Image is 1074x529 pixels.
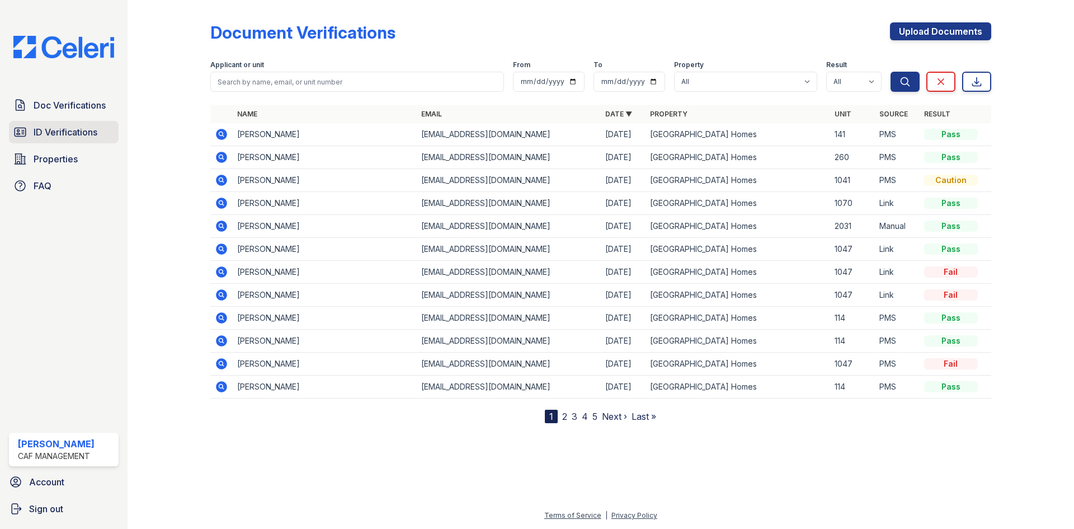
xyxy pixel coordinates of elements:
td: [GEOGRAPHIC_DATA] Homes [646,192,830,215]
td: PMS [875,123,920,146]
label: Applicant or unit [210,60,264,69]
td: [PERSON_NAME] [233,146,417,169]
td: 1041 [830,169,875,192]
td: 141 [830,123,875,146]
span: Sign out [29,502,63,516]
td: 2031 [830,215,875,238]
td: [PERSON_NAME] [233,284,417,307]
a: Property [650,110,687,118]
a: FAQ [9,175,119,197]
div: Pass [924,198,978,209]
a: Properties [9,148,119,170]
td: [GEOGRAPHIC_DATA] Homes [646,261,830,284]
td: [GEOGRAPHIC_DATA] Homes [646,376,830,399]
img: CE_Logo_Blue-a8612792a0a2168367f1c8372b55b34899dd931a85d93a1a3d3e32e68fde9ad4.png [4,36,123,58]
td: [PERSON_NAME] [233,169,417,192]
label: From [513,60,530,69]
td: 1047 [830,261,875,284]
td: [DATE] [601,261,646,284]
td: [DATE] [601,353,646,376]
td: [DATE] [601,376,646,399]
td: Link [875,192,920,215]
a: 3 [572,411,577,422]
div: CAF Management [18,451,95,462]
td: [PERSON_NAME] [233,353,417,376]
a: Unit [835,110,851,118]
td: [GEOGRAPHIC_DATA] Homes [646,146,830,169]
td: 1070 [830,192,875,215]
a: 4 [582,411,588,422]
a: Sign out [4,498,123,520]
td: [PERSON_NAME] [233,376,417,399]
td: [EMAIL_ADDRESS][DOMAIN_NAME] [417,192,601,215]
td: PMS [875,169,920,192]
span: Properties [34,152,78,166]
input: Search by name, email, or unit number [210,72,504,92]
td: [GEOGRAPHIC_DATA] Homes [646,330,830,353]
td: [DATE] [601,330,646,353]
a: ID Verifications [9,121,119,143]
td: [DATE] [601,123,646,146]
td: [EMAIL_ADDRESS][DOMAIN_NAME] [417,376,601,399]
td: [DATE] [601,307,646,330]
td: PMS [875,307,920,330]
a: Email [421,110,442,118]
td: [PERSON_NAME] [233,238,417,261]
td: [EMAIL_ADDRESS][DOMAIN_NAME] [417,123,601,146]
td: [EMAIL_ADDRESS][DOMAIN_NAME] [417,146,601,169]
td: [PERSON_NAME] [233,192,417,215]
td: [GEOGRAPHIC_DATA] Homes [646,123,830,146]
div: Pass [924,221,978,232]
td: [PERSON_NAME] [233,123,417,146]
td: [GEOGRAPHIC_DATA] Homes [646,353,830,376]
td: [EMAIL_ADDRESS][DOMAIN_NAME] [417,330,601,353]
td: 114 [830,307,875,330]
td: Link [875,261,920,284]
td: [PERSON_NAME] [233,261,417,284]
td: [EMAIL_ADDRESS][DOMAIN_NAME] [417,261,601,284]
div: Pass [924,129,978,140]
div: 1 [545,410,558,423]
div: Fail [924,289,978,301]
td: 1047 [830,238,875,261]
td: PMS [875,330,920,353]
td: [DATE] [601,284,646,307]
div: [PERSON_NAME] [18,437,95,451]
td: PMS [875,353,920,376]
td: [PERSON_NAME] [233,215,417,238]
td: [DATE] [601,169,646,192]
a: Last » [632,411,656,422]
td: PMS [875,146,920,169]
div: Document Verifications [210,22,395,43]
span: FAQ [34,179,51,193]
a: Privacy Policy [611,511,657,519]
td: [GEOGRAPHIC_DATA] Homes [646,169,830,192]
div: Pass [924,335,978,347]
td: [EMAIL_ADDRESS][DOMAIN_NAME] [417,169,601,192]
td: [GEOGRAPHIC_DATA] Homes [646,238,830,261]
div: Fail [924,358,978,369]
a: Next › [602,411,627,422]
td: [DATE] [601,238,646,261]
td: [GEOGRAPHIC_DATA] Homes [646,215,830,238]
span: Doc Verifications [34,99,106,112]
label: Property [674,60,704,69]
td: [GEOGRAPHIC_DATA] Homes [646,284,830,307]
td: [EMAIL_ADDRESS][DOMAIN_NAME] [417,284,601,307]
a: Upload Documents [890,22,991,40]
a: 2 [562,411,567,422]
span: ID Verifications [34,125,97,139]
td: Manual [875,215,920,238]
td: [DATE] [601,192,646,215]
a: Name [237,110,257,118]
a: Account [4,471,123,493]
td: [GEOGRAPHIC_DATA] Homes [646,307,830,330]
a: 5 [592,411,597,422]
td: [EMAIL_ADDRESS][DOMAIN_NAME] [417,353,601,376]
td: [EMAIL_ADDRESS][DOMAIN_NAME] [417,307,601,330]
td: 114 [830,376,875,399]
div: Pass [924,381,978,392]
td: PMS [875,376,920,399]
td: Link [875,238,920,261]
